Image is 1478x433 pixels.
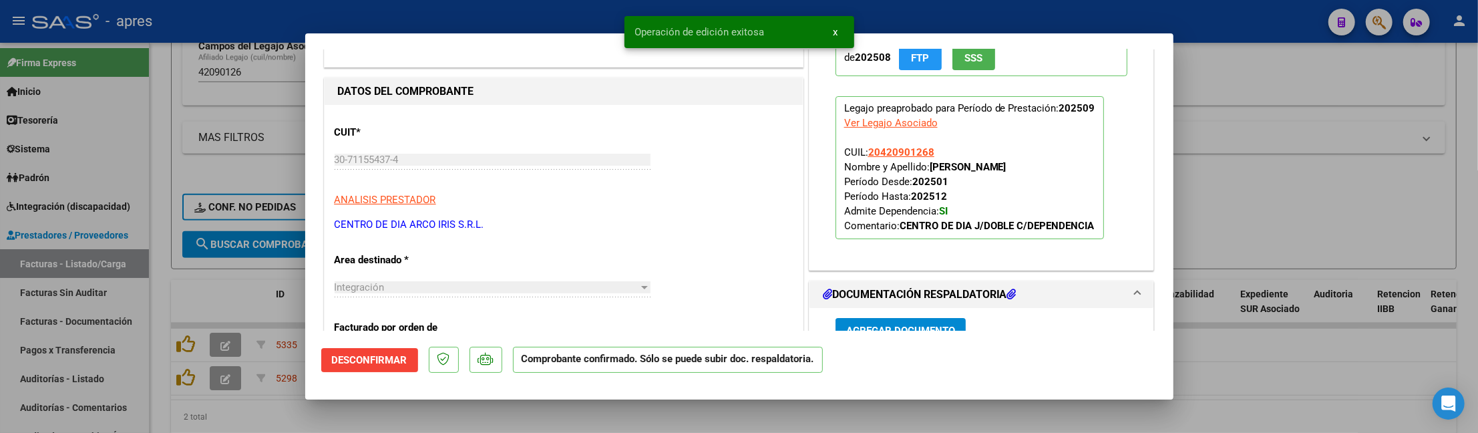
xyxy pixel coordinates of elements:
[335,217,793,233] p: CENTRO DE DIA ARCO IRIS S.R.L.
[338,85,474,98] strong: DATOS DEL COMPROBANTE
[836,318,966,343] button: Agregar Documento
[335,125,472,140] p: CUIT
[321,348,418,372] button: Desconfirmar
[868,146,934,158] span: 20420901268
[836,26,1128,76] p: El afiliado figura en el ultimo padrón que tenemos de la SSS de
[823,287,1017,303] h1: DOCUMENTACIÓN RESPALDATORIA
[513,347,823,373] p: Comprobante confirmado. Sólo se puede subir doc. respaldatoria.
[912,176,948,188] strong: 202501
[1059,102,1095,114] strong: 202509
[900,220,1095,232] strong: CENTRO DE DIA J/DOBLE C/DEPENDENCIA
[911,190,947,202] strong: 202512
[836,96,1104,239] p: Legajo preaprobado para Período de Prestación:
[844,116,938,130] div: Ver Legajo Asociado
[335,253,472,268] p: Area destinado *
[844,220,1095,232] span: Comentario:
[846,325,955,337] span: Agregar Documento
[911,52,929,64] span: FTP
[823,20,849,44] button: x
[964,52,982,64] span: SSS
[1433,388,1465,420] div: Open Intercom Messenger
[855,51,891,63] strong: 202508
[834,26,838,38] span: x
[335,194,436,206] span: ANALISIS PRESTADOR
[635,25,765,39] span: Operación de edición exitosa
[809,6,1154,270] div: PREAPROBACIÓN PARA INTEGRACION
[939,205,948,217] strong: SI
[335,320,472,335] p: Facturado por orden de
[809,281,1154,308] mat-expansion-panel-header: DOCUMENTACIÓN RESPALDATORIA
[952,45,995,70] button: SSS
[930,161,1006,173] strong: [PERSON_NAME]
[844,146,1095,232] span: CUIL: Nombre y Apellido: Período Desde: Período Hasta: Admite Dependencia:
[335,281,385,293] span: Integración
[332,354,407,366] span: Desconfirmar
[899,45,942,70] button: FTP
